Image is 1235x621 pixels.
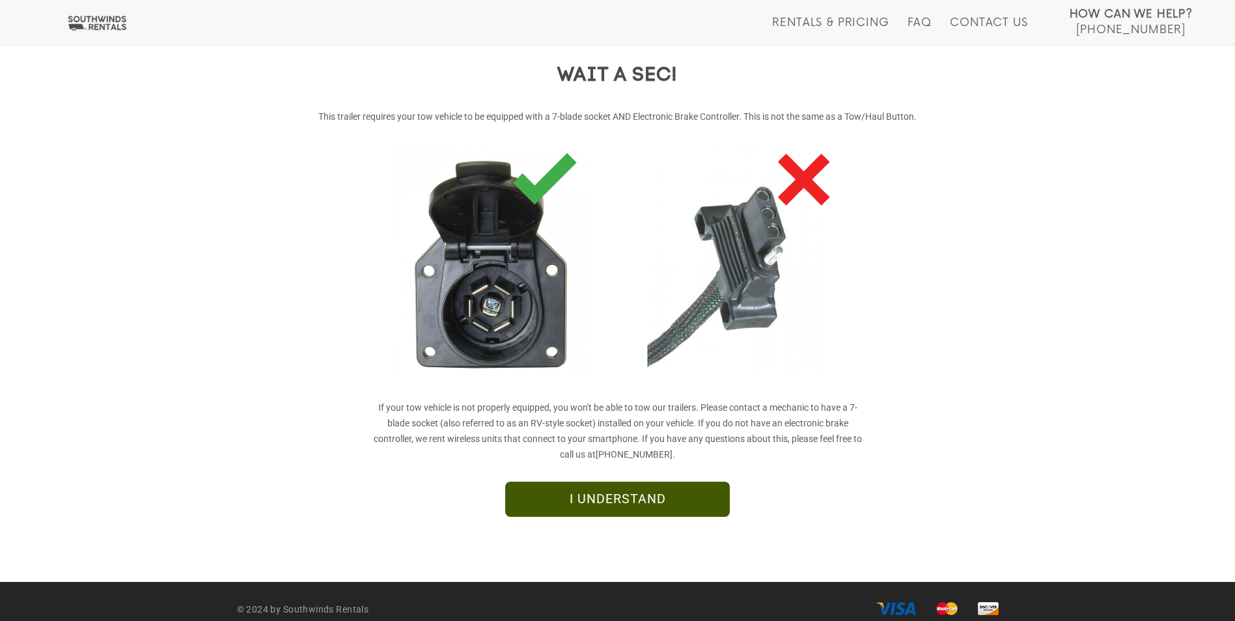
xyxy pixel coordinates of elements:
[936,602,958,615] img: master card
[237,109,999,124] p: This trailer requires your tow vehicle to be equipped with a 7-blade socket AND Electronic Brake ...
[65,15,129,31] img: Southwinds Rentals Logo
[634,131,855,400] img: trailerwiring-02.jpg
[374,400,862,462] p: If your tow vehicle is not properly equipped, you won't be able to tow our trailers. Please conta...
[505,482,730,517] a: I UNDERSTAND
[1070,7,1193,35] a: How Can We Help? [PHONE_NUMBER]
[950,16,1027,45] a: Contact Us
[908,16,932,45] a: FAQ
[772,16,889,45] a: Rentals & Pricing
[978,602,999,615] img: discover
[380,131,602,400] img: trailerwiring-01.jpg
[237,604,369,614] strong: © 2024 by Southwinds Rentals
[876,602,916,615] img: visa
[596,449,673,460] a: [PHONE_NUMBER]
[1070,8,1193,21] strong: How Can We Help?
[237,65,999,87] h2: WAIT A SEC!
[1076,23,1186,36] span: [PHONE_NUMBER]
